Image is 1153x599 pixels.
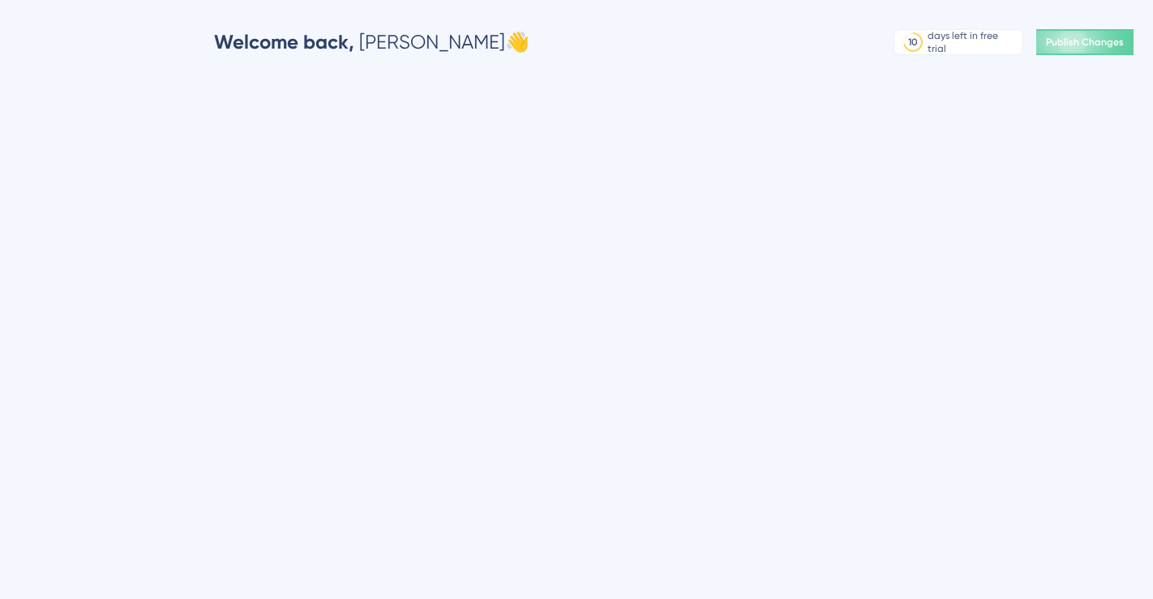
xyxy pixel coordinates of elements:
div: 10 [908,36,918,49]
span: Publish Changes [1046,36,1124,49]
span: Welcome back, [214,30,354,53]
div: days left in free trial [928,29,1018,55]
div: [PERSON_NAME] 👋 [214,29,529,55]
button: Publish Changes [1036,29,1134,55]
